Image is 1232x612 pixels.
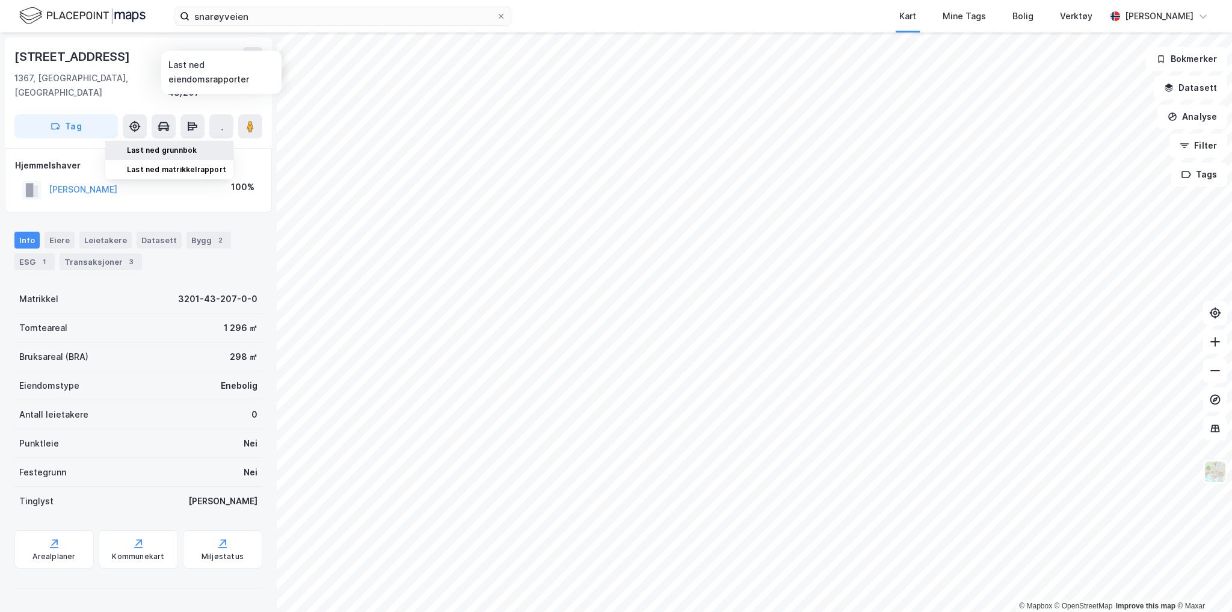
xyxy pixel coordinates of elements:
[899,9,916,23] div: Kart
[19,407,88,422] div: Antall leietakere
[231,180,254,194] div: 100%
[1169,134,1227,158] button: Filter
[15,158,262,173] div: Hjemmelshaver
[224,321,257,335] div: 1 296 ㎡
[19,465,66,480] div: Festegrunn
[1146,47,1227,71] button: Bokmerker
[189,7,496,25] input: Søk på adresse, matrikkel, gårdeiere, leietakere eller personer
[1125,9,1193,23] div: [PERSON_NAME]
[14,47,132,66] div: [STREET_ADDRESS]
[125,256,137,268] div: 3
[1172,554,1232,612] iframe: Chat Widget
[1116,602,1175,610] a: Improve this map
[178,292,257,306] div: 3201-43-207-0-0
[14,71,168,100] div: 1367, [GEOGRAPHIC_DATA], [GEOGRAPHIC_DATA]
[1012,9,1033,23] div: Bolig
[137,232,182,249] div: Datasett
[1171,162,1227,187] button: Tags
[19,5,146,26] img: logo.f888ab2527a4732fd821a326f86c7f29.svg
[1154,76,1227,100] button: Datasett
[112,552,164,561] div: Kommunekart
[186,232,231,249] div: Bygg
[221,379,257,393] div: Enebolig
[127,146,197,155] div: Last ned grunnbok
[230,350,257,364] div: 298 ㎡
[19,350,88,364] div: Bruksareal (BRA)
[32,552,75,561] div: Arealplaner
[45,232,75,249] div: Eiere
[202,552,244,561] div: Miljøstatus
[19,494,54,508] div: Tinglyst
[60,253,142,270] div: Transaksjoner
[1204,460,1227,483] img: Z
[1055,602,1113,610] a: OpenStreetMap
[19,436,59,451] div: Punktleie
[244,436,257,451] div: Nei
[188,494,257,508] div: [PERSON_NAME]
[1019,602,1052,610] a: Mapbox
[79,232,132,249] div: Leietakere
[168,71,262,100] div: [GEOGRAPHIC_DATA], 43/207
[14,114,118,138] button: Tag
[214,234,226,246] div: 2
[14,253,55,270] div: ESG
[112,165,122,175] img: spinner.a6d8c91a73a9ac5275cf975e30b51cfb.svg
[19,379,79,393] div: Eiendomstype
[127,165,226,175] div: Last ned matrikkelrapport
[112,146,122,155] img: spinner.a6d8c91a73a9ac5275cf975e30b51cfb.svg
[251,407,257,422] div: 0
[1157,105,1227,129] button: Analyse
[1060,9,1092,23] div: Verktøy
[19,292,58,306] div: Matrikkel
[19,321,67,335] div: Tomteareal
[38,256,50,268] div: 1
[943,9,986,23] div: Mine Tags
[244,465,257,480] div: Nei
[14,232,40,249] div: Info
